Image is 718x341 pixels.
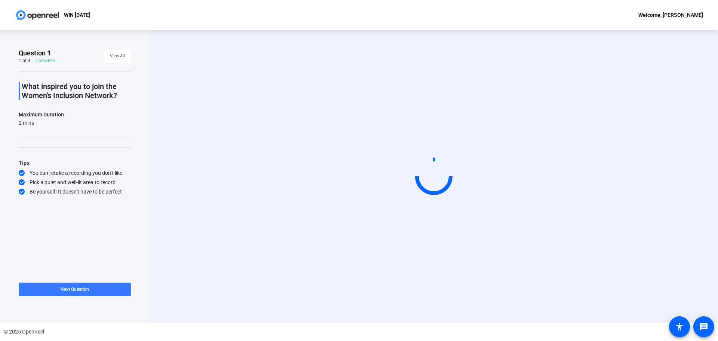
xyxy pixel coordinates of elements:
div: Maximum Duration [19,110,64,119]
button: Next Question [19,283,131,296]
span: View All [110,51,125,62]
div: Welcome, [PERSON_NAME] [638,10,703,19]
div: © 2025 OpenReel [4,328,44,336]
button: View All [104,49,131,63]
img: OpenReel logo [15,7,60,22]
div: Be yourself! It doesn’t have to be perfect [19,188,131,195]
mat-icon: accessibility [675,322,684,331]
div: 2 mins [19,119,64,127]
span: Next Question [61,287,89,292]
mat-icon: message [699,322,708,331]
div: You can retake a recording you don’t like [19,169,131,177]
div: Tips: [19,158,131,167]
div: Complete [36,58,55,64]
div: Pick a quiet and well-lit area to record [19,179,131,186]
span: Question 1 [19,49,51,58]
p: What inspired you to join the Women’s Inclusion Network? [22,82,131,100]
div: 1 of 4 [19,58,30,64]
p: WIN [DATE] [64,10,90,19]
